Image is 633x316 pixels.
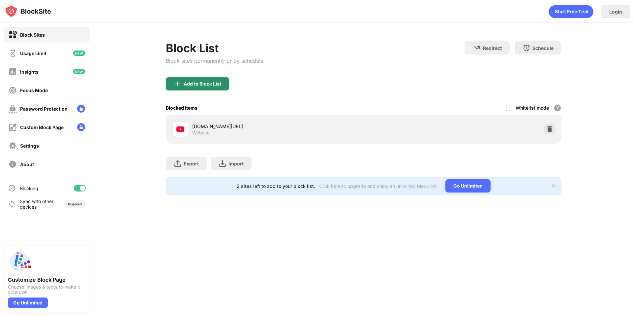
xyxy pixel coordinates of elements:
[20,161,34,167] div: About
[9,142,17,150] img: settings-off.svg
[73,51,85,56] img: new-icon.svg
[9,160,17,168] img: about-off.svg
[8,284,86,295] div: Choose images & texts to make it your own
[8,250,32,274] img: push-custom-page.svg
[73,69,85,74] img: new-icon.svg
[237,183,315,189] div: 2 sites left to add to your block list.
[68,202,82,206] div: Disabled
[8,298,48,308] div: Go Unlimited
[9,123,17,131] img: customize-block-page-off.svg
[516,105,549,111] div: Whitelist mode
[20,106,68,112] div: Password Protection
[20,69,39,75] div: Insights
[9,49,17,57] img: time-usage-off.svg
[166,105,197,111] div: Blocked Items
[8,184,16,192] img: blocking-icon.svg
[77,123,85,131] img: lock-menu.svg
[77,105,85,113] img: lock-menu.svg
[9,68,17,76] img: insights-off.svg
[5,5,51,18] img: logo-blocksite.svg
[9,105,17,113] img: password-protection-off.svg
[319,183,437,189] div: Click here to upgrade and enjoy an unlimited block list.
[8,276,86,283] div: Customize Block Page
[192,123,364,130] div: [DOMAIN_NAME][URL]
[20,32,45,38] div: Block Sites
[532,45,554,51] div: Schedule
[20,143,39,149] div: Settings
[20,186,38,191] div: Blocking
[228,161,244,166] div: Import
[176,125,184,133] img: favicons
[549,5,593,18] div: animation
[192,130,210,136] div: Website
[184,81,221,87] div: Add to Block List
[20,124,64,130] div: Custom Block Page
[20,88,48,93] div: Focus Mode
[551,183,556,189] img: x-button.svg
[483,45,502,51] div: Redirect
[8,200,16,208] img: sync-icon.svg
[9,86,17,94] img: focus-off.svg
[20,51,46,56] div: Usage Limit
[166,57,263,64] div: Block sites permanently or by schedule
[20,198,54,210] div: Sync with other devices
[609,9,622,15] div: Login
[166,41,263,55] div: Block List
[9,31,17,39] img: block-on.svg
[445,179,491,193] div: Go Unlimited
[184,161,199,166] div: Export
